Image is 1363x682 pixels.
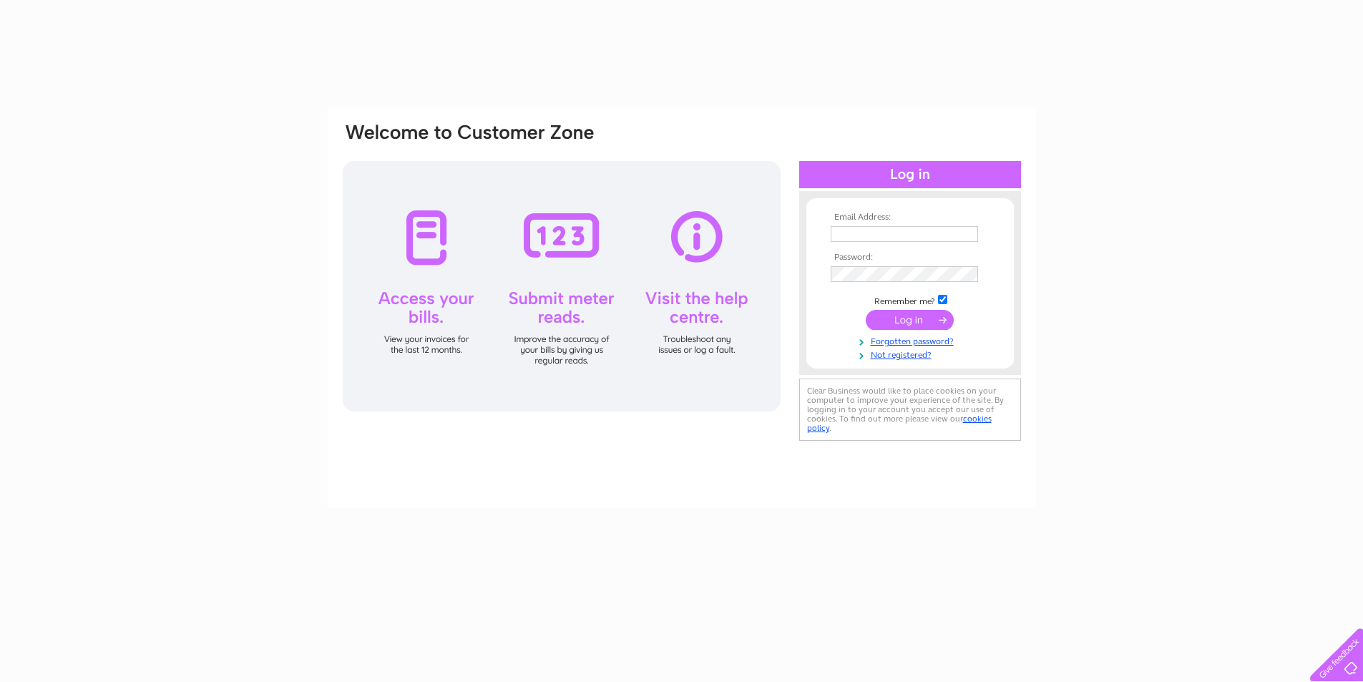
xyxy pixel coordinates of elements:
[827,293,993,307] td: Remember me?
[831,347,993,361] a: Not registered?
[827,213,993,223] th: Email Address:
[807,414,992,433] a: cookies policy
[827,253,993,263] th: Password:
[799,379,1021,441] div: Clear Business would like to place cookies on your computer to improve your experience of the sit...
[831,333,993,347] a: Forgotten password?
[866,310,954,330] input: Submit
